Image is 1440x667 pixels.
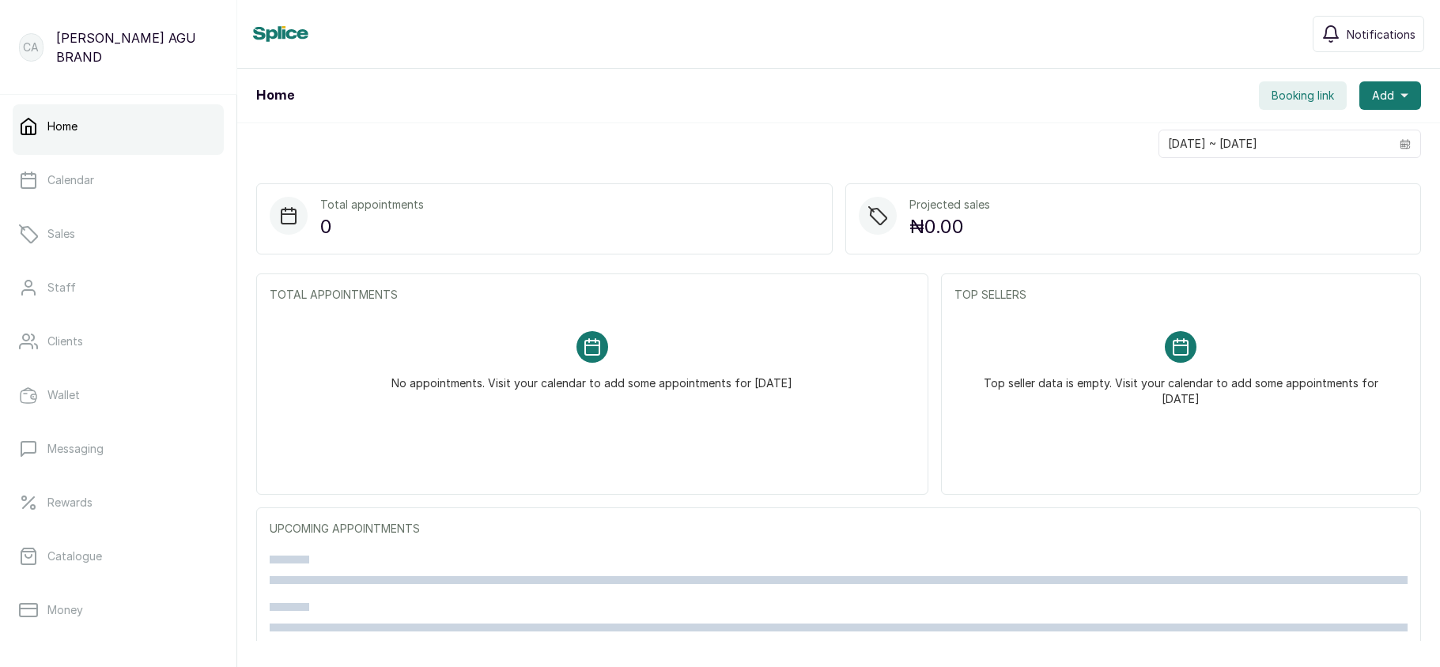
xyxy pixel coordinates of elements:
[1372,88,1394,104] span: Add
[1359,81,1421,110] button: Add
[13,588,224,632] a: Money
[13,104,224,149] a: Home
[47,226,75,242] p: Sales
[47,548,102,564] p: Catalogue
[1259,81,1347,110] button: Booking link
[1159,130,1390,157] input: Select date
[13,212,224,256] a: Sales
[973,363,1389,407] p: Top seller data is empty. Visit your calendar to add some appointments for [DATE]
[47,333,83,349] p: Clients
[13,480,224,525] a: Rewards
[47,280,76,296] p: Staff
[13,266,224,310] a: Staff
[47,119,77,134] p: Home
[320,197,424,213] p: Total appointments
[270,521,1408,537] p: UPCOMING APPOINTMENTS
[47,602,83,618] p: Money
[23,40,39,55] p: CA
[13,373,224,417] a: Wallet
[270,287,915,303] p: TOTAL APPOINTMENTS
[47,441,104,457] p: Messaging
[47,495,93,511] p: Rewards
[909,197,990,213] p: Projected sales
[391,363,792,391] p: No appointments. Visit your calendar to add some appointments for [DATE]
[56,28,217,66] p: [PERSON_NAME] AGU BRAND
[1272,88,1334,104] span: Booking link
[1347,26,1415,43] span: Notifications
[954,287,1408,303] p: TOP SELLERS
[256,86,294,105] h1: Home
[13,534,224,578] a: Catalogue
[320,213,424,241] p: 0
[13,319,224,364] a: Clients
[47,172,94,188] p: Calendar
[1400,138,1411,149] svg: calendar
[47,387,80,403] p: Wallet
[909,213,990,241] p: ₦0.00
[13,427,224,471] a: Messaging
[1313,16,1424,52] button: Notifications
[13,158,224,202] a: Calendar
